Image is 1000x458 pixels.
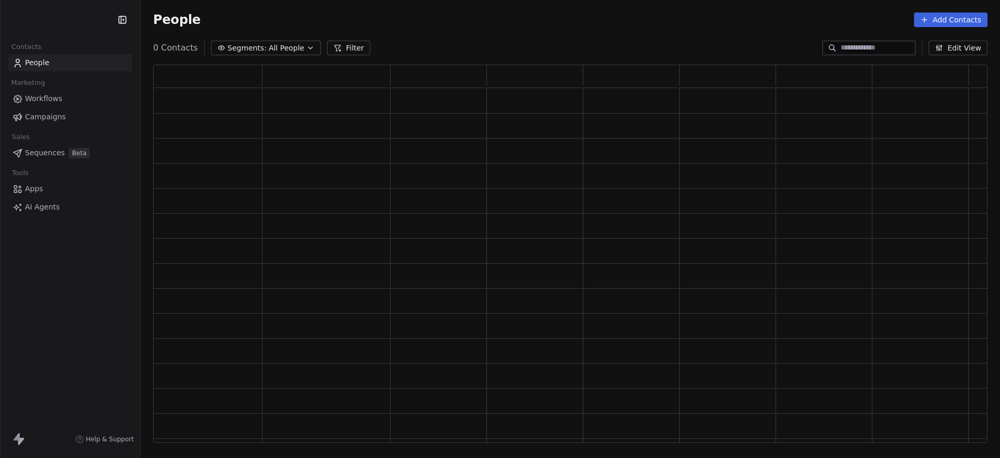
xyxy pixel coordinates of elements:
a: Help & Support [76,435,134,443]
a: AI Agents [8,199,132,216]
span: Apps [25,183,43,194]
a: SequencesBeta [8,144,132,162]
span: 0 Contacts [153,42,198,54]
span: Campaigns [25,112,66,122]
button: Filter [327,41,370,55]
span: Marketing [7,75,49,91]
a: Campaigns [8,108,132,126]
button: Add Contacts [914,13,988,27]
span: Contacts [7,39,46,55]
span: Beta [69,148,90,158]
span: Help & Support [86,435,134,443]
span: People [25,57,49,68]
span: All People [269,43,304,54]
a: Apps [8,180,132,197]
span: Sales [7,129,34,145]
span: Segments: [228,43,267,54]
a: Workflows [8,90,132,107]
span: AI Agents [25,202,60,213]
span: People [153,12,201,28]
button: Edit View [929,41,988,55]
span: Sequences [25,147,65,158]
a: People [8,54,132,71]
span: Tools [7,165,33,181]
span: Workflows [25,93,63,104]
